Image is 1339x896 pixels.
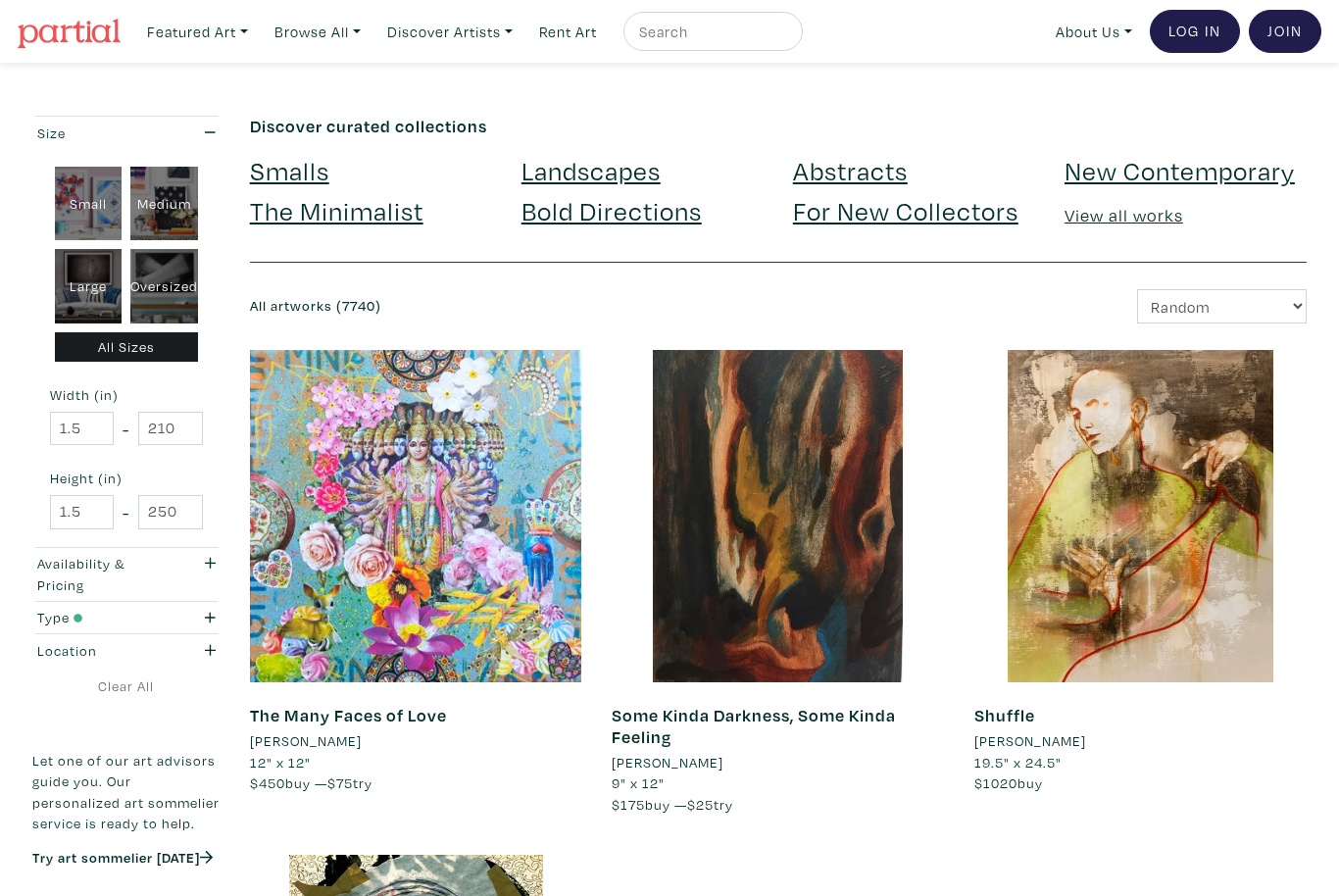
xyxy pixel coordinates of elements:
[612,752,723,773] li: [PERSON_NAME]
[637,20,784,44] input: Search
[130,249,198,324] div: Oversized
[1249,10,1321,53] a: Join
[55,332,199,363] div: All Sizes
[50,472,203,485] small: Height (in)
[138,12,257,52] a: Featured Art
[32,750,221,834] p: Let one of our art advisors guide you. Our personalized art sommelier service is ready to help.
[793,193,1018,227] a: For New Collectors
[612,795,733,814] span: buy — try
[250,116,1307,137] h6: Discover curated collections
[32,634,221,667] button: Location
[32,675,221,697] a: Clear All
[521,193,702,227] a: Bold Directions
[530,12,606,52] a: Rent Art
[55,249,123,324] div: Large
[250,704,447,726] a: The Many Faces of Love
[1065,153,1295,187] a: New Contemporary
[123,499,129,525] span: -
[37,640,164,662] div: Location
[250,193,423,227] a: The Minimalist
[1150,10,1240,53] a: Log In
[250,753,311,772] span: 12" x 12"
[32,117,221,149] button: Size
[37,123,164,144] div: Size
[32,602,221,634] button: Type
[250,153,329,187] a: Smalls
[50,388,203,402] small: Width (in)
[55,167,123,241] div: Small
[250,730,362,752] li: [PERSON_NAME]
[521,153,661,187] a: Landscapes
[612,773,665,792] span: 9" x 12"
[974,773,1043,792] span: buy
[378,12,521,52] a: Discover Artists
[974,753,1062,772] span: 19.5" x 24.5"
[1065,204,1183,226] a: View all works
[974,773,1017,792] span: $1020
[37,607,164,628] div: Type
[37,553,164,595] div: Availability & Pricing
[250,298,764,315] h6: All artworks (7740)
[974,704,1035,726] a: Shuffle
[793,153,908,187] a: Abstracts
[130,167,198,241] div: Medium
[612,795,645,814] span: $175
[250,730,582,752] a: [PERSON_NAME]
[1047,12,1141,52] a: About Us
[974,730,1086,752] li: [PERSON_NAME]
[250,773,372,792] span: buy — try
[123,416,129,442] span: -
[974,730,1307,752] a: [PERSON_NAME]
[32,848,213,867] a: Try art sommelier [DATE]
[327,773,353,792] span: $75
[250,773,285,792] span: $450
[32,548,221,601] button: Availability & Pricing
[266,12,370,52] a: Browse All
[612,704,896,748] a: Some Kinda Darkness, Some Kinda Feeling
[612,752,944,773] a: [PERSON_NAME]
[687,795,714,814] span: $25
